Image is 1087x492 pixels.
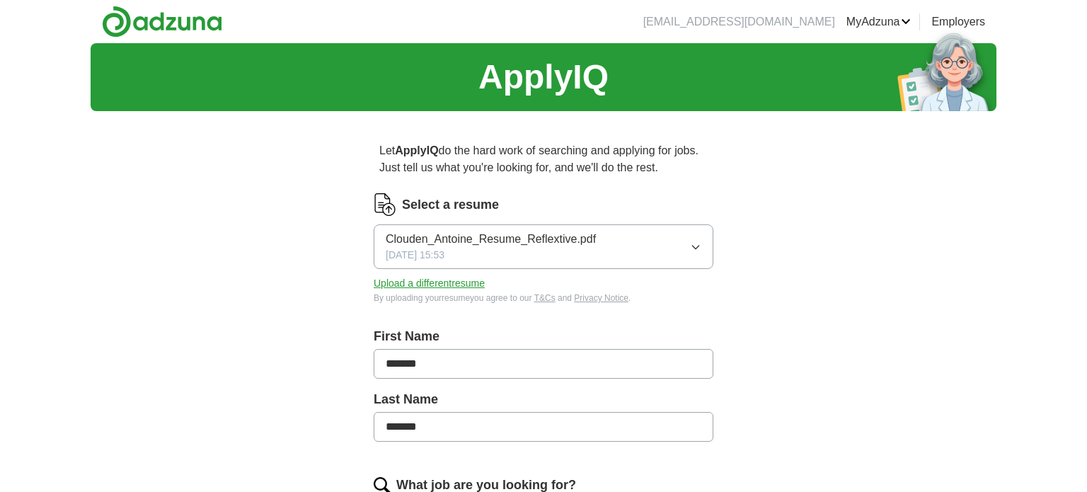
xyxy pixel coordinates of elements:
h1: ApplyIQ [478,52,609,103]
span: Clouden_Antoine_Resume_Reflextive.pdf [386,231,596,248]
button: Upload a differentresume [374,276,485,291]
a: T&Cs [534,293,556,303]
label: Last Name [374,390,713,409]
label: Select a resume [402,195,499,214]
li: [EMAIL_ADDRESS][DOMAIN_NAME] [643,13,835,30]
img: Adzuna logo [102,6,222,38]
strong: ApplyIQ [395,144,438,156]
div: By uploading your resume you agree to our and . [374,292,713,304]
span: [DATE] 15:53 [386,248,444,263]
label: First Name [374,327,713,346]
button: Clouden_Antoine_Resume_Reflextive.pdf[DATE] 15:53 [374,224,713,269]
img: CV Icon [374,193,396,216]
p: Let do the hard work of searching and applying for jobs. Just tell us what you're looking for, an... [374,137,713,182]
a: Privacy Notice [574,293,628,303]
a: MyAdzuna [846,13,911,30]
a: Employers [931,13,985,30]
